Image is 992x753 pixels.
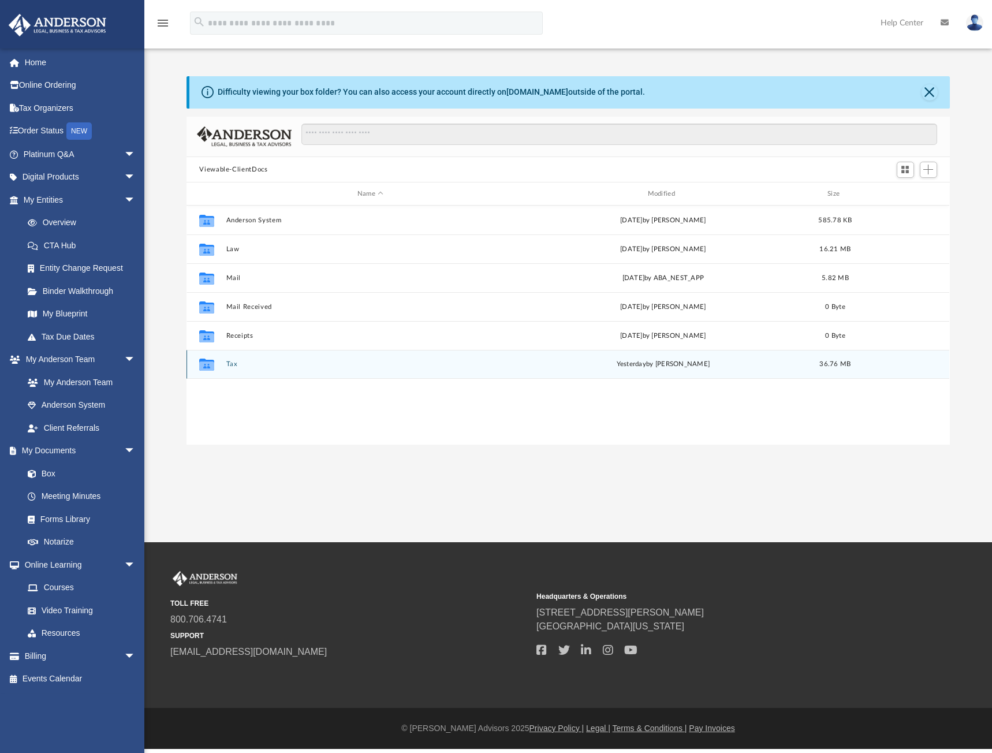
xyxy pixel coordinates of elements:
[199,165,267,175] button: Viewable-ClientDocs
[8,120,153,143] a: Order StatusNEW
[16,576,147,599] a: Courses
[156,16,170,30] i: menu
[66,122,92,140] div: NEW
[301,124,937,146] input: Search files and folders
[519,189,807,199] div: Modified
[16,416,147,439] a: Client Referrals
[170,647,327,657] a: [EMAIL_ADDRESS][DOMAIN_NAME]
[124,188,147,212] span: arrow_drop_down
[16,234,153,257] a: CTA Hub
[966,14,983,31] img: User Pic
[16,257,153,280] a: Entity Change Request
[922,84,938,100] button: Close
[226,245,514,253] button: Law
[144,722,992,735] div: © [PERSON_NAME] Advisors 2025
[864,189,945,199] div: id
[16,371,141,394] a: My Anderson Team
[8,51,153,74] a: Home
[8,439,147,463] a: My Documentsarrow_drop_down
[170,631,528,641] small: SUPPORT
[226,217,514,224] button: Anderson System
[820,361,851,367] span: 36.76 MB
[16,531,147,554] a: Notarize
[8,348,147,371] a: My Anderson Teamarrow_drop_down
[586,724,610,733] a: Legal |
[519,215,807,226] div: [DATE] by [PERSON_NAME]
[819,217,852,223] span: 585.78 KB
[8,143,153,166] a: Platinum Q&Aarrow_drop_down
[920,162,937,178] button: Add
[812,189,859,199] div: Size
[822,275,849,281] span: 5.82 MB
[226,274,514,282] button: Mail
[8,553,147,576] a: Online Learningarrow_drop_down
[187,206,949,445] div: grid
[8,96,153,120] a: Tax Organizers
[192,189,221,199] div: id
[124,348,147,372] span: arrow_drop_down
[226,189,514,199] div: Name
[820,246,851,252] span: 16.21 MB
[170,598,528,609] small: TOLL FREE
[16,508,141,531] a: Forms Library
[16,211,153,234] a: Overview
[124,439,147,463] span: arrow_drop_down
[156,22,170,30] a: menu
[16,325,153,348] a: Tax Due Dates
[226,361,514,368] button: Tax
[8,166,153,189] a: Digital Productsarrow_drop_down
[826,333,846,339] span: 0 Byte
[124,644,147,668] span: arrow_drop_down
[8,644,153,668] a: Billingarrow_drop_down
[536,607,704,617] a: [STREET_ADDRESS][PERSON_NAME]
[226,303,514,311] button: Mail Received
[170,571,240,586] img: Anderson Advisors Platinum Portal
[16,485,147,508] a: Meeting Minutes
[193,16,206,28] i: search
[519,273,807,284] div: [DATE] by ABA_NEST_APP
[689,724,734,733] a: Pay Invoices
[218,86,645,98] div: Difficulty viewing your box folder? You can also access your account directly on outside of the p...
[519,244,807,255] div: [DATE] by [PERSON_NAME]
[529,724,584,733] a: Privacy Policy |
[826,304,846,310] span: 0 Byte
[16,394,147,417] a: Anderson System
[519,331,807,341] div: [DATE] by [PERSON_NAME]
[8,668,153,691] a: Events Calendar
[16,622,147,645] a: Resources
[897,162,914,178] button: Switch to Grid View
[536,621,684,631] a: [GEOGRAPHIC_DATA][US_STATE]
[536,591,894,602] small: Headquarters & Operations
[5,14,110,36] img: Anderson Advisors Platinum Portal
[519,302,807,312] div: [DATE] by [PERSON_NAME]
[8,188,153,211] a: My Entitiesarrow_drop_down
[16,599,141,622] a: Video Training
[16,462,141,485] a: Box
[226,332,514,340] button: Receipts
[519,359,807,370] div: by [PERSON_NAME]
[124,553,147,577] span: arrow_drop_down
[124,143,147,166] span: arrow_drop_down
[8,74,153,97] a: Online Ordering
[16,279,153,303] a: Binder Walkthrough
[170,614,227,624] a: 800.706.4741
[613,724,687,733] a: Terms & Conditions |
[124,166,147,189] span: arrow_drop_down
[617,361,646,367] span: yesterday
[506,87,568,96] a: [DOMAIN_NAME]
[16,303,147,326] a: My Blueprint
